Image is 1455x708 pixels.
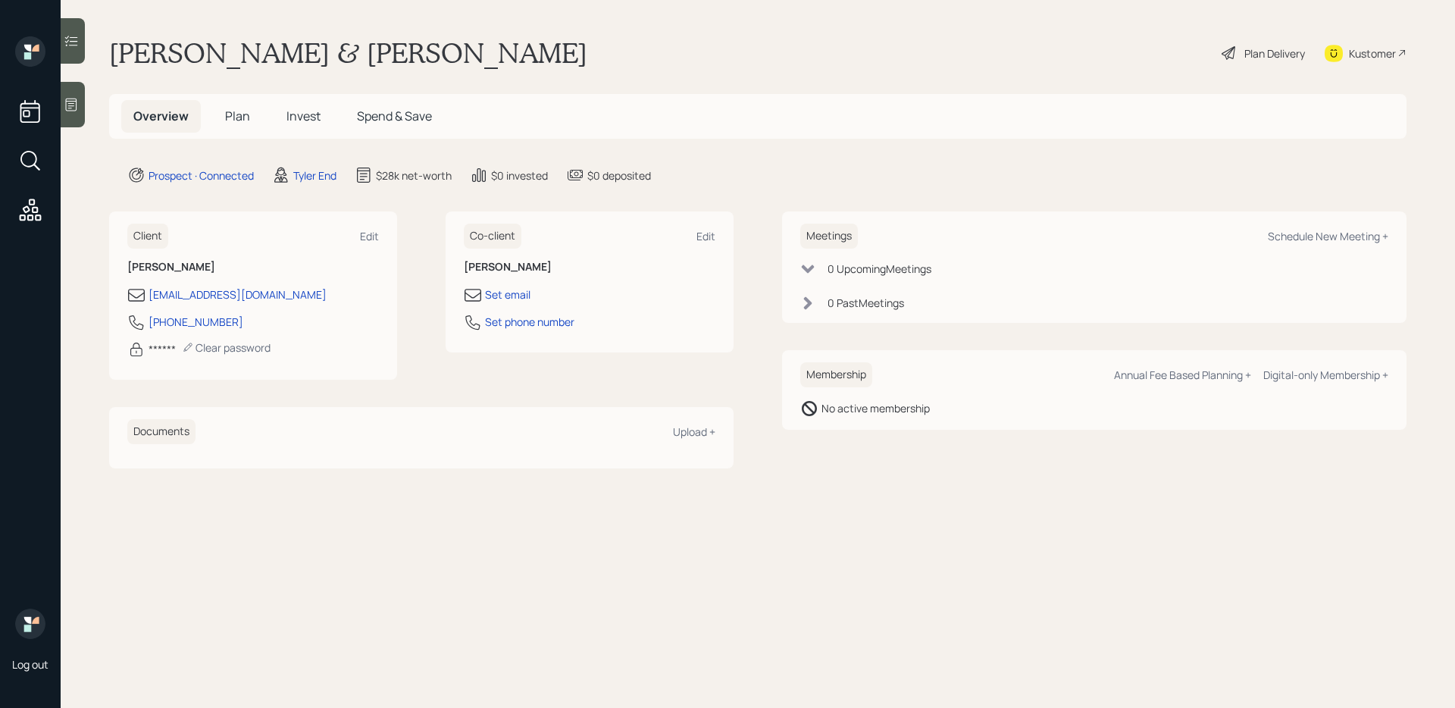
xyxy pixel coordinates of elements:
[828,295,904,311] div: 0 Past Meeting s
[464,261,715,274] h6: [PERSON_NAME]
[673,424,715,439] div: Upload +
[485,314,574,330] div: Set phone number
[1114,368,1251,382] div: Annual Fee Based Planning +
[127,419,196,444] h6: Documents
[109,36,587,70] h1: [PERSON_NAME] & [PERSON_NAME]
[127,261,379,274] h6: [PERSON_NAME]
[1244,45,1305,61] div: Plan Delivery
[15,609,45,639] img: retirable_logo.png
[182,340,271,355] div: Clear password
[800,224,858,249] h6: Meetings
[149,314,243,330] div: [PHONE_NUMBER]
[828,261,931,277] div: 0 Upcoming Meeting s
[357,108,432,124] span: Spend & Save
[12,657,48,672] div: Log out
[225,108,250,124] span: Plan
[149,168,254,183] div: Prospect · Connected
[1268,229,1388,243] div: Schedule New Meeting +
[149,287,327,302] div: [EMAIL_ADDRESS][DOMAIN_NAME]
[800,362,872,387] h6: Membership
[491,168,548,183] div: $0 invested
[133,108,189,124] span: Overview
[293,168,336,183] div: Tyler End
[587,168,651,183] div: $0 deposited
[1263,368,1388,382] div: Digital-only Membership +
[360,229,379,243] div: Edit
[286,108,321,124] span: Invest
[821,400,930,416] div: No active membership
[464,224,521,249] h6: Co-client
[376,168,452,183] div: $28k net-worth
[696,229,715,243] div: Edit
[1349,45,1396,61] div: Kustomer
[485,287,530,302] div: Set email
[127,224,168,249] h6: Client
